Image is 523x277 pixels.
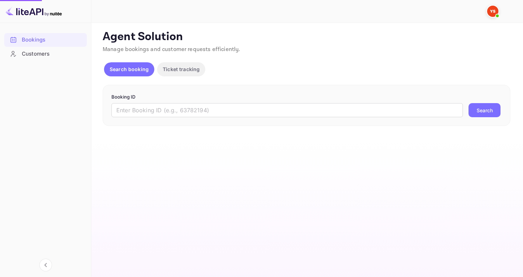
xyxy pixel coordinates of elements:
button: Search [469,103,501,117]
p: Ticket tracking [163,65,200,73]
input: Enter Booking ID (e.g., 63782194) [111,103,463,117]
p: Agent Solution [103,30,510,44]
div: Customers [22,50,83,58]
button: Collapse navigation [39,259,52,271]
p: Search booking [110,65,149,73]
span: Manage bookings and customer requests efficiently. [103,46,240,53]
div: Bookings [4,33,87,47]
img: LiteAPI logo [6,6,62,17]
p: Booking ID [111,94,502,101]
a: Bookings [4,33,87,46]
div: Bookings [22,36,83,44]
div: Customers [4,47,87,61]
img: Yandex Support [487,6,498,17]
a: Customers [4,47,87,60]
